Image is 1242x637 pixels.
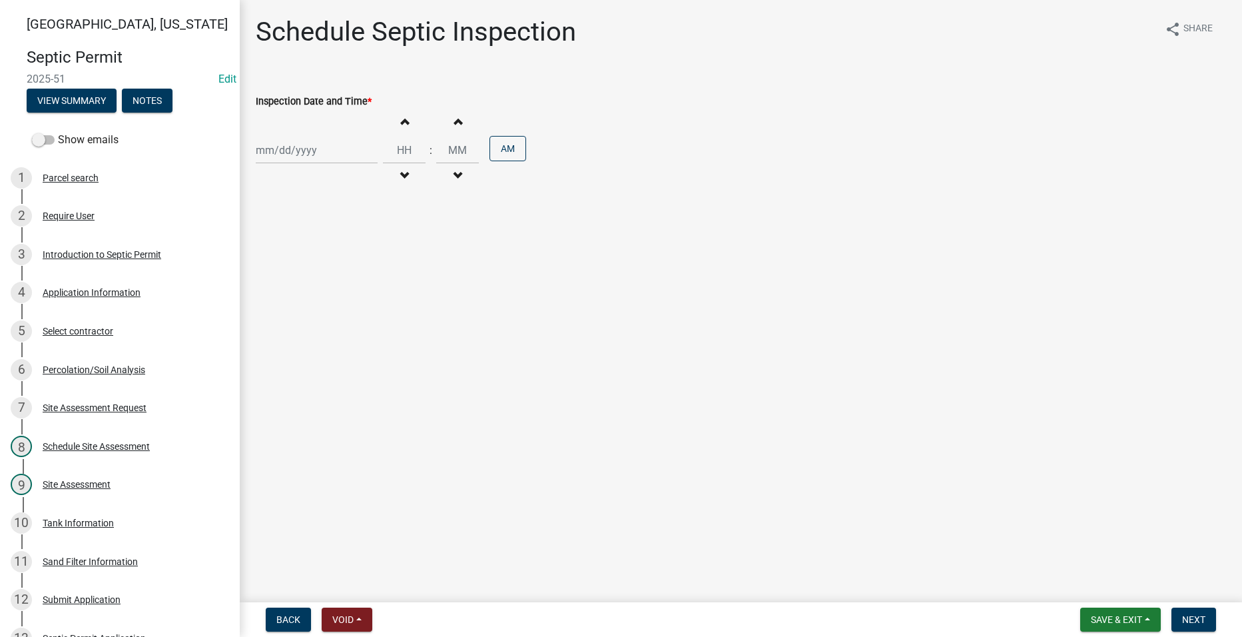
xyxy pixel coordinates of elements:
div: Site Assessment Request [43,403,147,412]
span: Save & Exit [1091,614,1142,625]
label: Show emails [32,132,119,148]
button: Next [1171,608,1216,632]
label: Inspection Date and Time [256,97,372,107]
div: 9 [11,474,32,495]
wm-modal-confirm: Edit Application Number [218,73,236,85]
div: 5 [11,320,32,342]
button: shareShare [1154,16,1223,42]
div: 11 [11,551,32,572]
input: Hours [383,137,426,164]
div: 10 [11,512,32,534]
span: [GEOGRAPHIC_DATA], [US_STATE] [27,16,228,32]
div: 4 [11,282,32,303]
div: 6 [11,359,32,380]
wm-modal-confirm: Notes [122,96,172,107]
button: AM [489,136,526,161]
div: Percolation/Soil Analysis [43,365,145,374]
input: mm/dd/yyyy [256,137,378,164]
h4: Septic Permit [27,48,229,67]
div: Schedule Site Assessment [43,442,150,451]
div: 8 [11,436,32,457]
button: Notes [122,89,172,113]
div: 12 [11,589,32,610]
div: Select contractor [43,326,113,336]
div: 2 [11,205,32,227]
div: Application Information [43,288,141,297]
input: Minutes [436,137,479,164]
div: 1 [11,167,32,189]
div: Introduction to Septic Permit [43,250,161,259]
i: share [1165,21,1181,37]
span: Back [276,614,300,625]
button: Save & Exit [1080,608,1161,632]
div: Submit Application [43,595,121,604]
h1: Schedule Septic Inspection [256,16,576,48]
div: Sand Filter Information [43,557,138,566]
wm-modal-confirm: Summary [27,96,117,107]
div: Parcel search [43,173,99,183]
button: Back [266,608,311,632]
div: 7 [11,397,32,418]
span: Share [1183,21,1213,37]
span: Void [332,614,354,625]
span: 2025-51 [27,73,213,85]
div: 3 [11,244,32,265]
span: Next [1182,614,1205,625]
div: : [426,143,436,159]
button: Void [322,608,372,632]
div: Require User [43,211,95,221]
div: Site Assessment [43,480,111,489]
a: Edit [218,73,236,85]
button: View Summary [27,89,117,113]
div: Tank Information [43,518,114,528]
